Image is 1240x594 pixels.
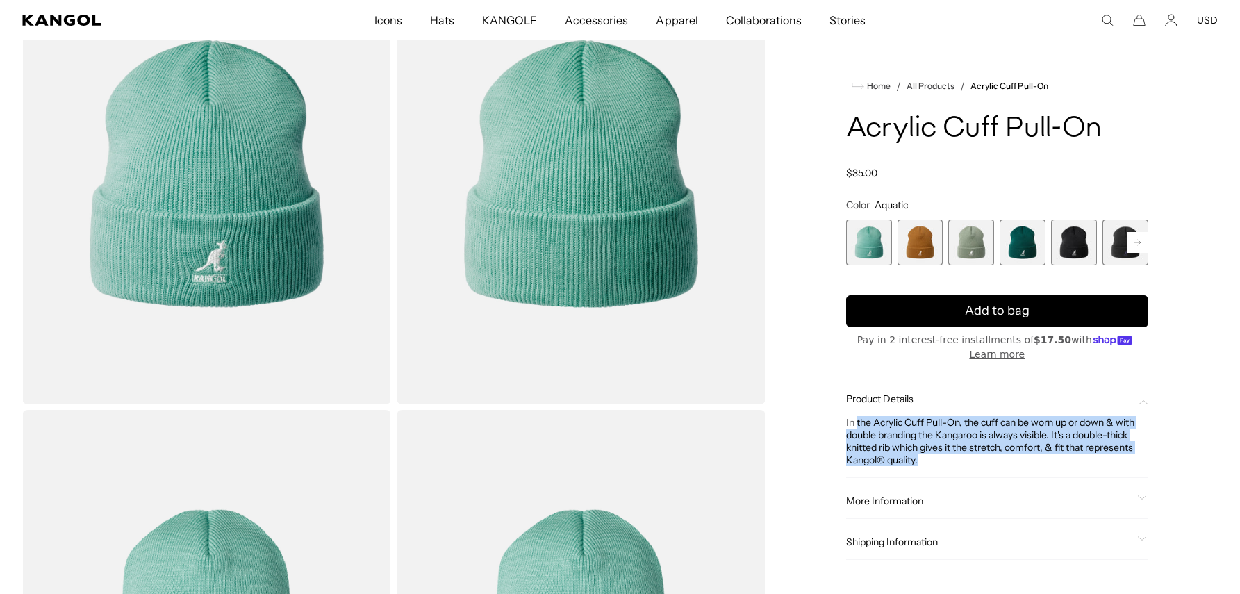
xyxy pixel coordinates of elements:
li: / [954,78,965,94]
span: $35.00 [846,167,877,179]
a: Acrylic Cuff Pull-On [970,81,1048,91]
label: Black/Black [1102,220,1148,265]
label: Rustic Caramel [898,220,943,265]
button: USD [1197,14,1218,26]
div: 1 of 13 [846,220,892,265]
div: 6 of 13 [1102,220,1148,265]
label: Aquatic [846,220,892,265]
button: Add to bag [846,295,1148,327]
div: In the Acrylic Cuff Pull-On, the cuff can be worn up or down & with double branding the Kangaroo ... [846,416,1148,466]
span: Color [846,199,870,211]
div: 2 of 13 [898,220,943,265]
label: Pine [1000,220,1045,265]
div: 4 of 13 [1000,220,1045,265]
h1: Acrylic Cuff Pull-On [846,114,1148,145]
label: Black [1051,220,1097,265]
span: Home [864,81,891,91]
span: Shipping Information [846,536,1132,548]
button: Cart [1133,14,1146,26]
summary: Search here [1101,14,1114,26]
span: Product Details [846,393,1132,405]
nav: breadcrumbs [846,78,1148,94]
div: 3 of 13 [948,220,994,265]
a: Kangol [22,15,247,26]
li: / [891,78,901,94]
span: More Information [846,495,1132,507]
a: All Products [907,81,954,91]
a: Account [1165,14,1177,26]
a: Home [852,80,891,92]
span: Add to bag [965,302,1030,320]
span: Aquatic [875,199,908,211]
div: 5 of 13 [1051,220,1097,265]
label: Sage Green [948,220,994,265]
